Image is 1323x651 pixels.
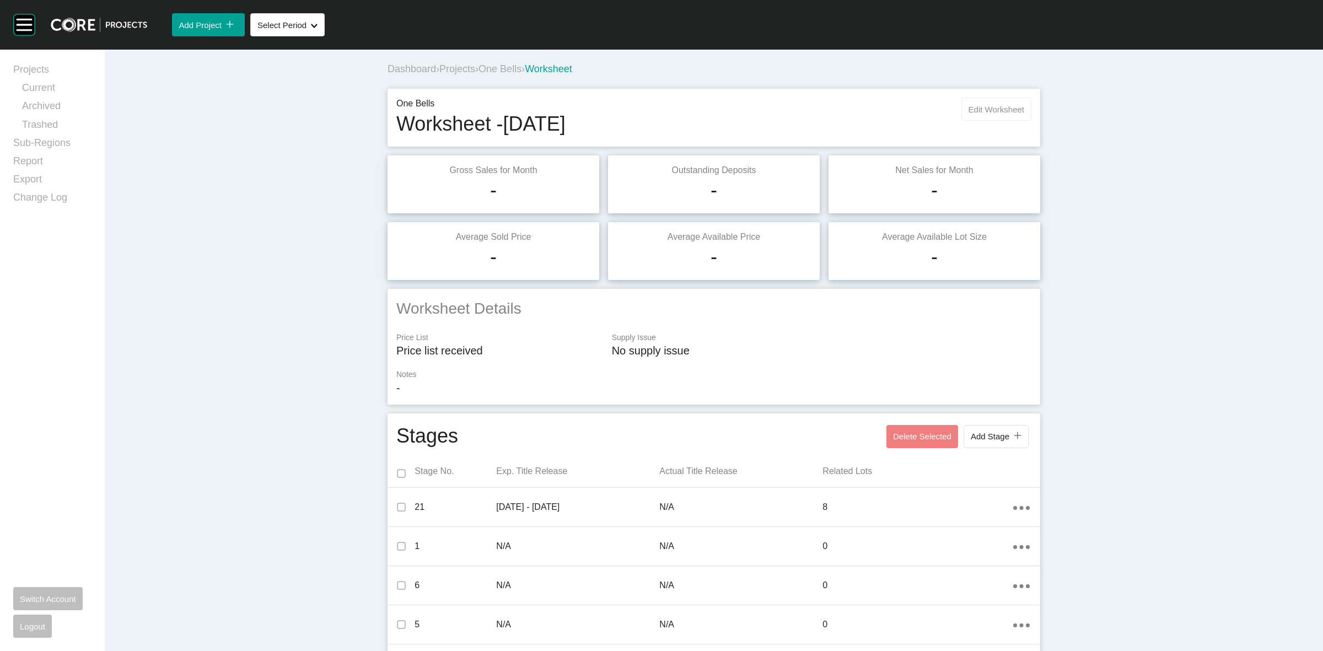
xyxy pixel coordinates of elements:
[257,20,306,30] span: Select Period
[496,540,659,552] p: N/A
[612,343,1031,358] p: No supply issue
[496,465,659,477] p: Exp. Title Release
[711,176,717,204] h1: -
[837,164,1031,176] p: Net Sales for Month
[964,425,1029,448] button: Add Stage
[415,579,496,591] p: 6
[396,98,566,110] p: One Bells
[822,501,1013,513] p: 8
[13,63,92,81] a: Projects
[20,622,45,631] span: Logout
[475,63,478,74] span: ›
[659,465,822,477] p: Actual Title Release
[396,343,601,358] p: Price list received
[490,243,497,271] h1: -
[396,164,590,176] p: Gross Sales for Month
[525,63,572,74] span: Worksheet
[396,380,1031,396] p: -
[893,432,951,441] span: Delete Selected
[396,369,1031,380] p: Notes
[612,332,1031,343] p: Supply Issue
[22,118,92,136] a: Trashed
[13,615,52,638] button: Logout
[250,13,325,36] button: Select Period
[13,173,92,191] a: Export
[969,105,1024,114] span: Edit Worksheet
[478,63,521,74] a: One Bells
[13,587,83,610] button: Switch Account
[490,176,497,204] h1: -
[179,20,222,30] span: Add Project
[971,432,1009,441] span: Add Stage
[396,110,566,138] h1: Worksheet - [DATE]
[822,465,1013,477] p: Related Lots
[439,63,475,74] a: Projects
[22,81,92,99] a: Current
[51,18,147,32] img: core-logo-dark.3138cae2.png
[617,164,811,176] p: Outstanding Deposits
[961,98,1031,121] button: Edit Worksheet
[415,540,496,552] p: 1
[13,136,92,154] a: Sub-Regions
[886,425,958,448] button: Delete Selected
[711,243,717,271] h1: -
[659,501,822,513] p: N/A
[415,618,496,631] p: 5
[436,63,439,74] span: ›
[837,231,1031,243] p: Average Available Lot Size
[659,618,822,631] p: N/A
[521,63,525,74] span: ›
[396,422,458,451] h1: Stages
[388,63,436,74] a: Dashboard
[13,154,92,173] a: Report
[931,176,938,204] h1: -
[415,465,496,477] p: Stage No.
[20,594,76,604] span: Switch Account
[496,618,659,631] p: N/A
[415,501,496,513] p: 21
[659,540,822,552] p: N/A
[13,191,92,209] a: Change Log
[396,298,1031,319] h2: Worksheet Details
[822,540,1013,552] p: 0
[822,579,1013,591] p: 0
[617,231,811,243] p: Average Available Price
[496,501,659,513] p: [DATE] - [DATE]
[822,618,1013,631] p: 0
[496,579,659,591] p: N/A
[931,243,938,271] h1: -
[22,99,92,117] a: Archived
[172,13,245,36] button: Add Project
[396,231,590,243] p: Average Sold Price
[659,579,822,591] p: N/A
[396,332,601,343] p: Price List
